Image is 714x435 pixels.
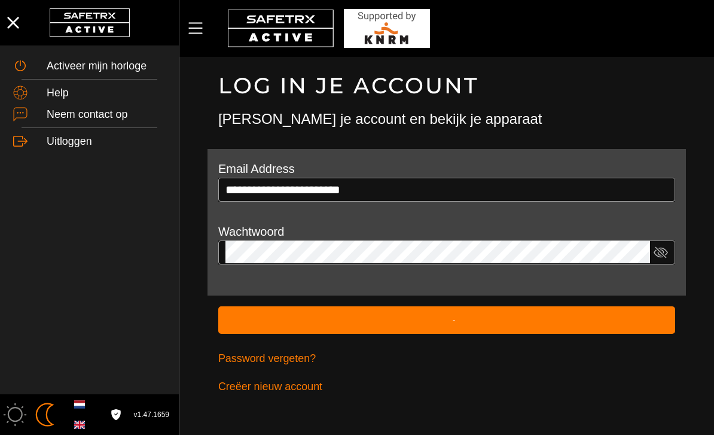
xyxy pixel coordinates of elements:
[134,409,169,421] span: v1.47.1659
[218,378,322,396] span: Creëer nieuw account
[108,409,124,419] a: Licentieovereenkomst
[218,349,316,368] span: Password vergeten?
[3,403,27,427] img: ModeLight.svg
[13,86,28,100] img: Help.svg
[74,419,85,430] img: en.svg
[344,9,430,48] img: RescueLogo.svg
[47,87,166,99] div: Help
[127,405,176,425] button: v1.47.1659
[185,16,215,41] button: Menu
[47,135,166,148] div: Uitloggen
[218,225,284,238] label: Wachtwoord
[218,345,675,373] a: Password vergeten?
[74,399,85,410] img: nl.svg
[69,394,90,415] button: Dutch
[13,107,28,121] img: ContactUs.svg
[218,72,675,99] h1: Log in je account
[218,109,675,129] h3: [PERSON_NAME] je account en bekijk je apparaat
[218,373,675,401] a: Creëer nieuw account
[69,415,90,435] button: English
[47,60,166,72] div: Activeer mijn horloge
[218,162,295,175] label: Email Address
[47,108,166,121] div: Neem contact op
[33,403,57,427] img: ModeDark.svg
